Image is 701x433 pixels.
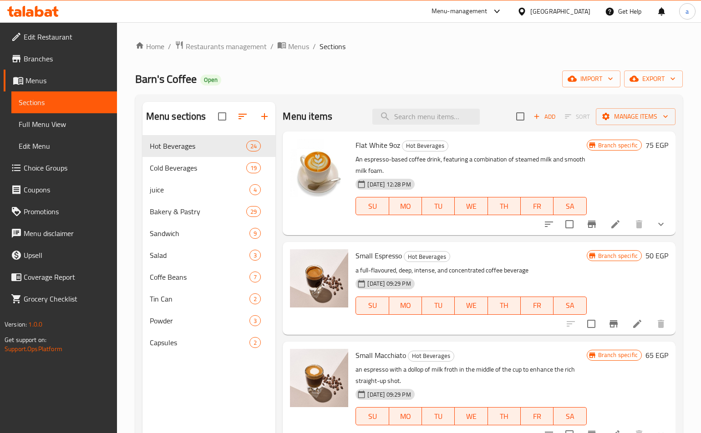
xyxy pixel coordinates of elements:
span: Hot Beverages [402,141,448,151]
span: WE [458,410,484,423]
div: Hot Beverages [408,351,454,362]
div: juice4 [142,179,276,201]
a: Edit Menu [11,135,117,157]
input: search [372,109,480,125]
span: Barn's Coffee [135,69,197,89]
span: Bakery & Pastry [150,206,247,217]
button: MO [389,297,422,315]
button: WE [455,297,488,315]
span: Version: [5,318,27,330]
div: Hot Beverages [150,141,247,151]
button: Manage items [596,108,676,125]
span: Open [200,76,221,84]
button: WE [455,407,488,425]
h6: 75 EGP [645,139,668,151]
img: Small Macchiato [290,349,348,407]
span: Tin Can [150,293,250,304]
span: Menus [25,75,110,86]
span: import [569,73,613,85]
span: Full Menu View [19,119,110,130]
div: items [249,293,261,304]
span: 2 [250,338,260,347]
span: WE [458,200,484,213]
span: TH [492,410,517,423]
span: MO [393,200,418,213]
button: show more [650,213,672,235]
span: SU [360,200,385,213]
div: Tin Can2 [142,288,276,310]
a: Coupons [4,179,117,201]
span: Branches [24,53,110,64]
div: Coffe Beans7 [142,266,276,288]
span: 29 [247,207,260,216]
button: Branch-specific-item [581,213,603,235]
span: Menu disclaimer [24,228,110,239]
a: Upsell [4,244,117,266]
span: Add [532,111,557,122]
button: import [562,70,620,87]
span: SA [557,410,583,423]
span: 4 [250,186,260,194]
button: WE [455,197,488,215]
span: Manage items [603,111,668,122]
div: items [249,228,261,239]
div: items [246,162,261,173]
div: Powder [150,315,250,326]
div: Hot Beverages24 [142,135,276,157]
div: items [249,250,261,261]
a: Full Menu View [11,113,117,135]
a: Menu disclaimer [4,222,117,244]
span: Cold Beverages [150,162,247,173]
span: Capsules [150,337,250,348]
span: export [631,73,676,85]
a: Choice Groups [4,157,117,179]
span: 7 [250,273,260,282]
a: Edit menu item [610,219,621,230]
span: Upsell [24,250,110,261]
span: Select section first [559,110,596,124]
span: Coffe Beans [150,272,250,282]
span: SA [557,299,583,312]
button: delete [628,213,650,235]
span: Choice Groups [24,162,110,173]
span: juice [150,184,250,195]
span: Sandwich [150,228,250,239]
div: Capsules2 [142,332,276,353]
a: Coverage Report [4,266,117,288]
span: Hot Beverages [408,351,454,361]
span: FR [524,410,550,423]
p: a full-flavoured, deep, intense, and concentrated coffee beverage [356,265,586,276]
span: Select all sections [213,107,232,126]
span: WE [458,299,484,312]
nav: Menu sections [142,131,276,357]
div: items [249,315,261,326]
a: Sections [11,91,117,113]
span: Salad [150,250,250,261]
div: Powder3 [142,310,276,332]
span: Select section [511,107,530,126]
button: Add section [254,106,275,127]
a: Menus [4,70,117,91]
svg: Show Choices [655,219,666,230]
span: [DATE] 09:29 PM [364,279,414,288]
div: Salad3 [142,244,276,266]
button: MO [389,407,422,425]
span: MO [393,299,418,312]
div: items [246,141,261,151]
span: FR [524,200,550,213]
span: [DATE] 09:29 PM [364,390,414,399]
span: Small Espresso [356,249,402,262]
span: SA [557,200,583,213]
a: Menus [277,40,309,52]
span: [DATE] 12:28 PM [364,180,414,189]
div: items [249,184,261,195]
div: items [249,337,261,348]
span: 2 [250,295,260,303]
button: TU [422,197,455,215]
